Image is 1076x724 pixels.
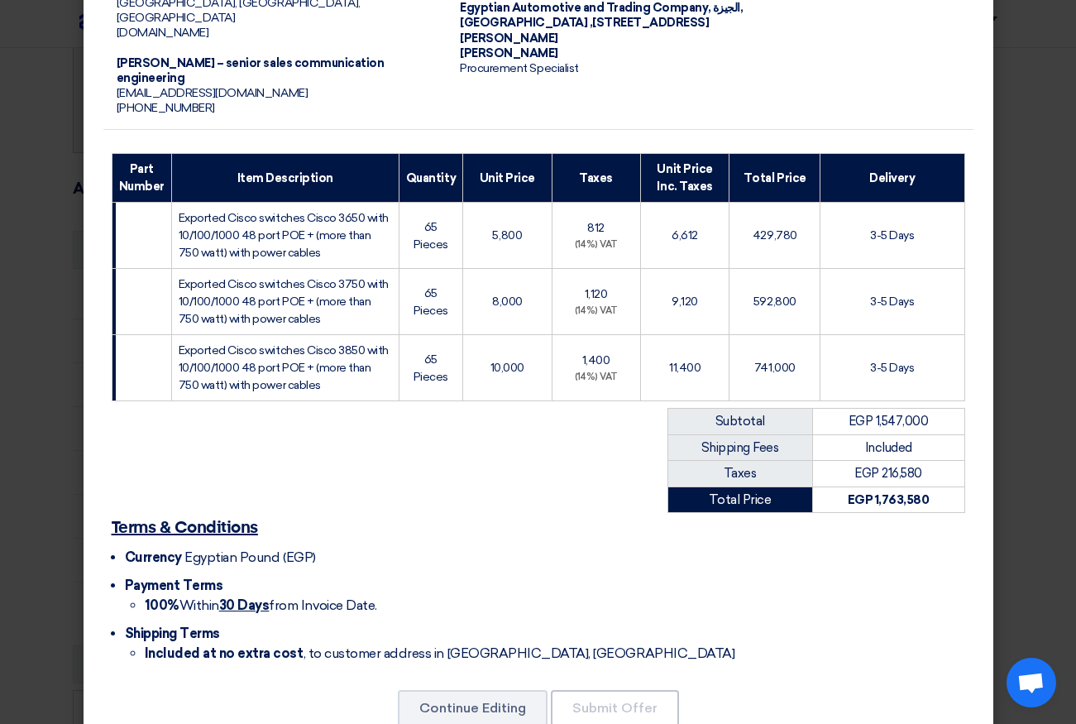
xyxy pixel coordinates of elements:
td: Total Price [667,487,812,513]
th: Item Description [171,154,399,203]
span: 6,612 [672,228,698,242]
span: Egyptian Pound (EGP) [184,549,315,565]
span: 3-5 Days [870,361,914,375]
u: 30 Days [219,597,270,613]
td: Taxes [667,461,812,487]
span: 1,400 [582,353,610,367]
li: , to customer address in [GEOGRAPHIC_DATA], [GEOGRAPHIC_DATA] [145,644,965,664]
u: Terms & Conditions [112,520,258,536]
span: 741,000 [754,361,796,375]
span: 5,800 [492,228,522,242]
span: [EMAIL_ADDRESS][DOMAIN_NAME] [117,86,308,100]
span: [PHONE_NUMBER] [117,101,215,115]
td: Subtotal [667,409,812,435]
strong: Included at no extra cost [145,645,304,661]
span: 812 [587,221,605,235]
span: Egyptian Automotive and Trading Company, [460,1,710,15]
span: [DOMAIN_NAME] [117,26,209,40]
div: (14%) VAT [559,238,634,252]
span: 65 Pieces [414,220,448,252]
td: Shipping Fees [667,434,812,461]
div: (14%) VAT [559,371,634,385]
th: Total Price [729,154,820,203]
span: 592,800 [753,295,796,309]
span: [PERSON_NAME] [460,46,558,60]
span: Within from Invoice Date. [145,597,377,613]
span: Exported Cisco switches Cisco 3750 with 10/100/1000 48 port POE + (more than 750 watt) with power... [179,277,389,326]
td: EGP 1,547,000 [812,409,964,435]
span: Included [865,440,912,455]
div: (14%) VAT [559,304,634,319]
strong: 100% [145,597,179,613]
span: 3-5 Days [870,295,914,309]
strong: EGP 1,763,580 [848,492,930,507]
div: Open chat [1007,658,1056,707]
span: 11,400 [669,361,701,375]
span: 65 Pieces [414,352,448,384]
th: Unit Price [463,154,552,203]
th: Part Number [112,154,171,203]
span: Payment Terms [125,578,223,593]
th: Delivery [820,154,964,203]
span: 9,120 [672,295,698,309]
span: 1,120 [585,287,608,301]
span: Exported Cisco switches Cisco 3850 with 10/100/1000 48 port POE + (more than 750 watt) with power... [179,343,389,392]
span: 65 Pieces [414,286,448,318]
div: [PERSON_NAME] – senior sales communication engineering [117,56,434,86]
span: الجيزة, [GEOGRAPHIC_DATA] ,[STREET_ADDRESS][PERSON_NAME] [460,1,743,45]
span: Procurement Specialist [460,61,578,75]
span: 10,000 [490,361,524,375]
th: Unit Price Inc. Taxes [640,154,729,203]
span: 8,000 [492,295,523,309]
span: 429,780 [753,228,797,242]
span: 3-5 Days [870,228,914,242]
span: Currency [125,549,182,565]
span: Exported Cisco switches Cisco 3650 with 10/100/1000 48 port POE + (more than 750 watt) with power... [179,211,389,260]
th: Taxes [552,154,640,203]
span: Shipping Terms [125,626,220,641]
span: EGP 216,580 [854,466,922,481]
th: Quantity [399,154,462,203]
